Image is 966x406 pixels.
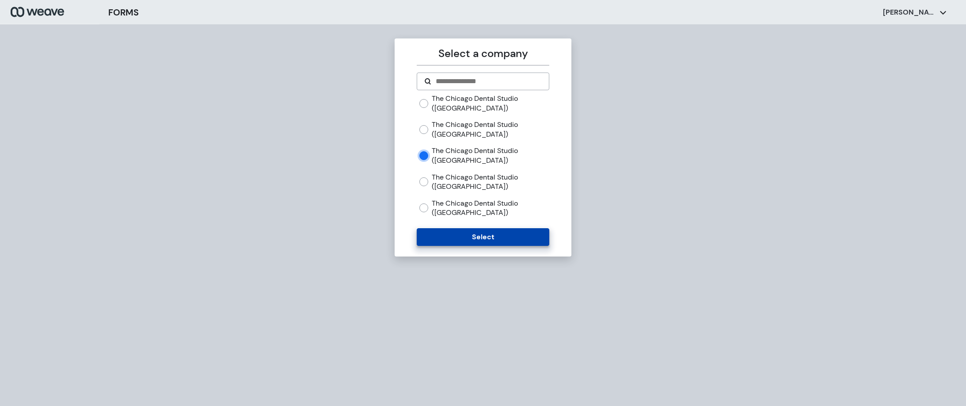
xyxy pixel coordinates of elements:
button: Select [417,228,549,246]
p: [PERSON_NAME] [883,8,936,17]
p: Select a company [417,46,549,61]
label: The Chicago Dental Studio ([GEOGRAPHIC_DATA]) [432,146,549,165]
label: The Chicago Dental Studio ([GEOGRAPHIC_DATA]) [432,199,549,218]
label: The Chicago Dental Studio ([GEOGRAPHIC_DATA]) [432,172,549,192]
input: Search [435,76,541,87]
h3: FORMS [108,6,139,19]
label: The Chicago Dental Studio ([GEOGRAPHIC_DATA]) [432,94,549,113]
label: The Chicago Dental Studio ([GEOGRAPHIC_DATA]) [432,120,549,139]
